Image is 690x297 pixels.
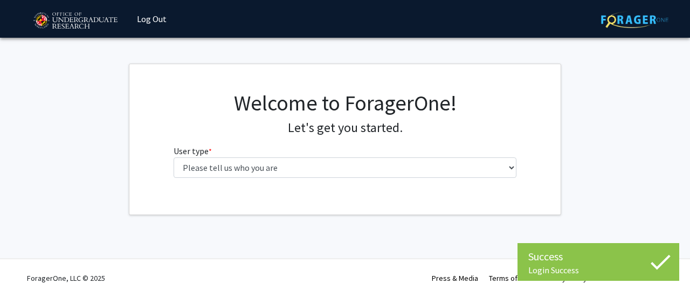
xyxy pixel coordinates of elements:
[489,273,532,283] a: Terms of Use
[601,11,668,28] img: ForagerOne Logo
[174,144,212,157] label: User type
[528,248,668,265] div: Success
[174,120,517,136] h4: Let's get you started.
[528,265,668,275] div: Login Success
[27,259,105,297] div: ForagerOne, LLC © 2025
[174,90,517,116] h1: Welcome to ForagerOne!
[432,273,478,283] a: Press & Media
[30,8,121,34] img: University of Maryland Logo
